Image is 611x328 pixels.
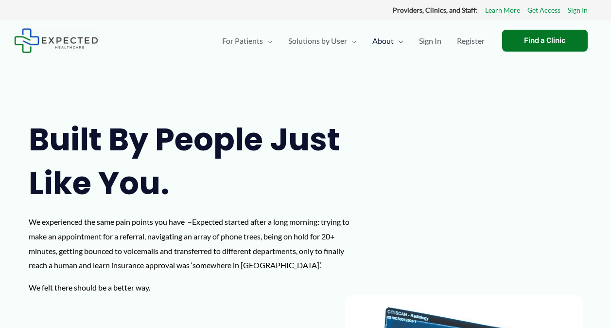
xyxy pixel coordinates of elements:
a: Register [449,24,492,58]
span: For Patients [222,24,263,58]
span: Menu Toggle [394,24,403,58]
img: Expected Healthcare Logo - side, dark font, small [14,28,98,53]
span: Sign In [419,24,441,58]
a: Solutions by UserMenu Toggle [280,24,365,58]
strong: Providers, Clinics, and Staff: [393,6,478,14]
a: Learn More [485,4,520,17]
a: Find a Clinic [502,30,588,52]
a: AboutMenu Toggle [365,24,411,58]
span: Register [457,24,485,58]
span: Menu Toggle [263,24,273,58]
span: About [372,24,394,58]
p: We felt there should be a better way. [29,280,361,295]
h1: Built by people just like you. [29,118,361,205]
nav: Primary Site Navigation [214,24,492,58]
p: We experienced the same pain points you have – [29,215,361,273]
a: For PatientsMenu Toggle [214,24,280,58]
a: Sign In [568,4,588,17]
a: Get Access [527,4,560,17]
span: Menu Toggle [347,24,357,58]
a: Sign In [411,24,449,58]
span: Solutions by User [288,24,347,58]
